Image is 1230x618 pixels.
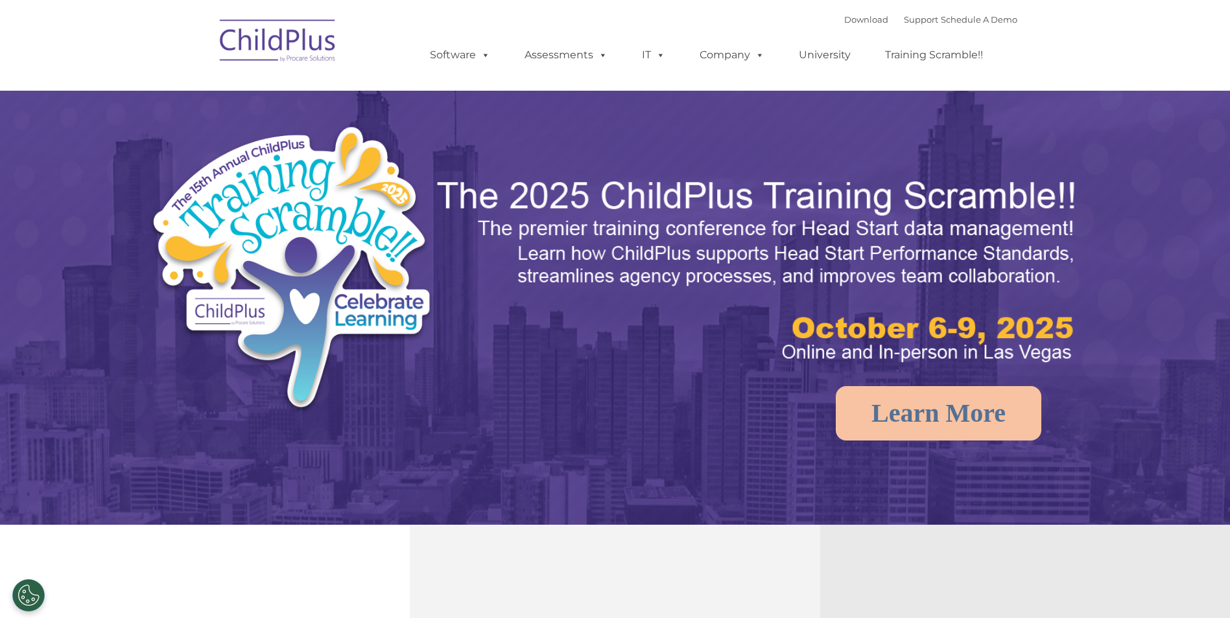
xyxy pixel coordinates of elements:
a: Schedule A Demo [941,14,1017,25]
a: Training Scramble!! [872,42,996,68]
img: ChildPlus by Procare Solutions [213,10,343,75]
a: Software [417,42,503,68]
a: Download [844,14,888,25]
font: | [844,14,1017,25]
a: Learn More [836,386,1041,441]
a: IT [629,42,678,68]
button: Cookies Settings [12,579,45,612]
a: Assessments [512,42,621,68]
a: Support [904,14,938,25]
a: Company [687,42,777,68]
a: University [786,42,864,68]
